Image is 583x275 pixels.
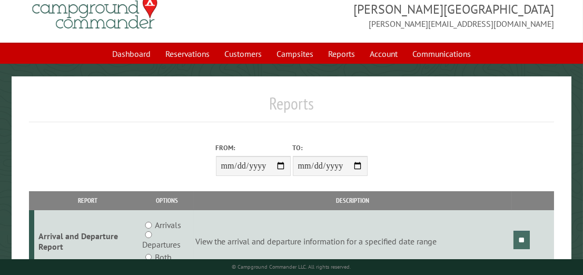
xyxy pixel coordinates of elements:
[155,251,171,263] label: Both
[270,44,320,64] a: Campsites
[34,191,141,210] th: Report
[105,61,113,70] img: tab_keywords_by_traffic_grey.svg
[216,143,291,153] label: From:
[194,210,512,272] td: View the arrival and departure information for a specified date range
[218,44,268,64] a: Customers
[363,44,404,64] a: Account
[40,62,94,69] div: Domain Overview
[194,191,512,210] th: Description
[322,44,361,64] a: Reports
[155,219,181,231] label: Arrivals
[17,27,25,36] img: website_grey.svg
[292,1,554,30] span: [PERSON_NAME][GEOGRAPHIC_DATA] [PERSON_NAME][EMAIL_ADDRESS][DOMAIN_NAME]
[293,143,368,153] label: To:
[17,17,25,25] img: logo_orange.svg
[232,263,351,270] small: © Campground Commander LLC. All rights reserved.
[34,210,141,272] td: Arrival and Departure Report
[406,44,477,64] a: Communications
[28,61,37,70] img: tab_domain_overview_orange.svg
[142,238,181,251] label: Departures
[159,44,216,64] a: Reservations
[106,44,157,64] a: Dashboard
[116,62,177,69] div: Keywords by Traffic
[29,93,554,122] h1: Reports
[29,17,52,25] div: v 4.0.25
[27,27,116,36] div: Domain: [DOMAIN_NAME]
[141,191,194,210] th: Options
